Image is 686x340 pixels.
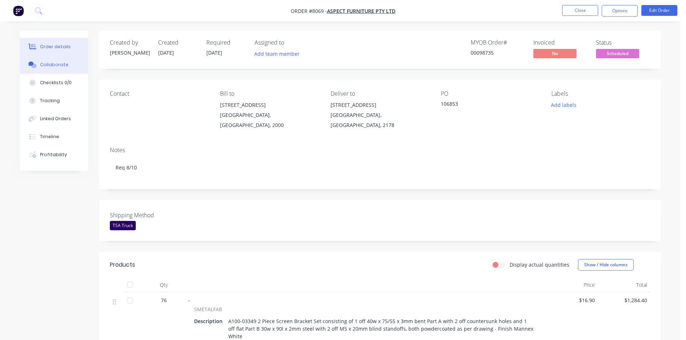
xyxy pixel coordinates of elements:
div: [PERSON_NAME] [110,49,149,56]
div: Contact [110,90,209,97]
button: Show / Hide columns [578,259,634,271]
label: Shipping Method [110,211,200,219]
label: Display actual quantities [510,261,569,268]
img: Factory [13,5,24,16]
div: Linked Orders [40,115,71,122]
div: Created by [110,39,149,46]
span: No [533,49,577,58]
span: $16.90 [548,296,595,304]
span: [DATE] [158,49,174,56]
button: Options [602,5,638,17]
div: [GEOGRAPHIC_DATA], [GEOGRAPHIC_DATA], 2000 [220,110,319,130]
div: Qty [142,278,185,292]
span: [DATE] [206,49,222,56]
div: Req 8/10 [110,157,650,178]
div: Invoiced [533,39,587,46]
div: [STREET_ADDRESS][GEOGRAPHIC_DATA], [GEOGRAPHIC_DATA], 2000 [220,100,319,130]
span: SMETALFAB [194,305,222,313]
div: Notes [110,147,650,154]
span: Order #8069 - [291,8,327,14]
button: Add team member [251,49,304,59]
div: Description [194,316,225,326]
div: Labels [551,90,650,97]
button: Order details [20,38,88,56]
button: Tracking [20,92,88,110]
div: Total [598,278,650,292]
div: Timeline [40,133,59,140]
div: [STREET_ADDRESS] [331,100,429,110]
div: PO [441,90,539,97]
button: Edit Order [641,5,677,16]
button: Add team member [255,49,304,59]
button: Collaborate [20,56,88,74]
div: [STREET_ADDRESS] [220,100,319,110]
div: Checklists 0/0 [40,80,72,86]
div: Required [206,39,246,46]
div: Assigned to [255,39,327,46]
button: Linked Orders [20,110,88,128]
div: [STREET_ADDRESS][GEOGRAPHIC_DATA], [GEOGRAPHIC_DATA], 2178 [331,100,429,130]
div: Deliver to [331,90,429,97]
span: - [188,297,190,304]
span: Scheduled [596,49,639,58]
div: Order details [40,44,71,50]
div: 106853 [441,100,531,110]
div: 00098735 [471,49,525,56]
a: Aspect Furniture Pty Ltd [327,8,395,14]
button: Profitability [20,146,88,164]
div: [GEOGRAPHIC_DATA], [GEOGRAPHIC_DATA], 2178 [331,110,429,130]
div: Price [546,278,598,292]
span: $1,284.40 [601,296,647,304]
div: Status [596,39,650,46]
span: 76 [161,296,167,304]
div: MYOB Order # [471,39,525,46]
button: Timeline [20,128,88,146]
button: Scheduled [596,49,639,60]
div: Tracking [40,98,60,104]
div: Bill to [220,90,319,97]
button: Checklists 0/0 [20,74,88,92]
div: Profitability [40,151,67,158]
div: Collaborate [40,62,68,68]
div: TSA Truck [110,221,136,230]
button: Close [562,5,598,16]
div: Products [110,260,135,269]
div: Created [158,39,198,46]
button: Add labels [547,100,580,110]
